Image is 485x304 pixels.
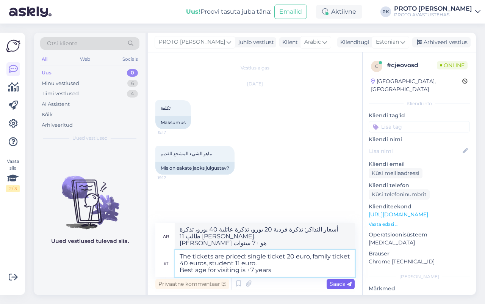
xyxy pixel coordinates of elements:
div: Uus [42,69,52,77]
button: Emailid [274,5,307,19]
span: تكلفة [161,105,171,111]
div: Proovi tasuta juba täna: [186,7,271,16]
div: Tiimi vestlused [42,90,79,98]
div: Socials [121,54,139,64]
div: All [40,54,49,64]
div: Mis on eakate jaoks julgustav? [155,162,235,175]
div: Vaata siia [6,158,20,192]
div: 4 [127,90,138,98]
span: Online [437,61,468,69]
p: Operatsioonisüsteem [369,231,470,239]
div: Arhiveeri vestlus [412,37,471,47]
div: Minu vestlused [42,80,79,87]
img: No chats [34,162,145,230]
span: ماهو الشيء المشجع للقديم [161,151,212,156]
p: Kliendi tag'id [369,112,470,120]
p: Kliendi email [369,160,470,168]
div: Küsi telefoninumbrit [369,189,430,200]
a: [URL][DOMAIN_NAME] [369,211,428,218]
a: PROTO [PERSON_NAME]PROTO AVASTUSTEHAS [394,6,480,18]
div: Klient [279,38,298,46]
div: PK [380,6,391,17]
div: Vestlus algas [155,65,355,71]
input: Lisa nimi [369,147,461,155]
b: Uus! [186,8,200,15]
img: Askly Logo [6,39,20,53]
p: Brauser [369,250,470,258]
p: Klienditeekond [369,203,470,211]
div: [GEOGRAPHIC_DATA], [GEOGRAPHIC_DATA] [371,77,462,93]
div: PROTO [PERSON_NAME] [394,6,472,12]
p: Kliendi telefon [369,181,470,189]
div: Kõik [42,111,53,118]
p: [MEDICAL_DATA] [369,239,470,247]
span: PROTO [PERSON_NAME] [159,38,225,46]
div: Kliendi info [369,100,470,107]
p: Kliendi nimi [369,135,470,143]
div: Maksumus [155,116,191,129]
input: Lisa tag [369,121,470,132]
p: Chrome [TECHNICAL_ID] [369,258,470,266]
div: AI Assistent [42,101,70,108]
div: PROTO AVASTUSTEHAS [394,12,472,18]
div: Klienditugi [337,38,369,46]
p: Uued vestlused tulevad siia. [51,237,129,245]
div: 6 [127,80,138,87]
div: juhib vestlust [235,38,274,46]
div: Privaatne kommentaar [155,279,229,289]
span: Estonian [376,38,399,46]
span: Otsi kliente [47,39,77,47]
div: Web [78,54,92,64]
div: [DATE] [155,80,355,87]
div: Küsi meiliaadressi [369,168,422,178]
span: c [375,63,379,69]
span: Arabic [304,38,321,46]
div: # cjeovosd [387,61,437,70]
span: 15:17 [158,175,186,181]
textarea: أسعار التذاكر: تذكرة فردية 20 يورو، تذكرة عائلية 40 يورو، تذكرة طالب 11 [PERSON_NAME]. [PERSON_NA... [175,223,355,250]
div: Aktiivne [316,5,362,19]
div: 2 / 3 [6,185,20,192]
textarea: The tickets are priced: single ticket 20 euro, family ticket 40 euros, student 11 euro. Best age ... [175,250,355,277]
div: [PERSON_NAME] [369,273,470,280]
div: et [163,257,168,270]
span: Saada [330,280,352,287]
span: 15:17 [158,129,186,135]
div: Arhiveeritud [42,121,73,129]
p: Vaata edasi ... [369,221,470,228]
div: 0 [127,69,138,77]
p: Märkmed [369,285,470,293]
span: Uued vestlused [72,135,108,142]
div: ar [163,230,169,243]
